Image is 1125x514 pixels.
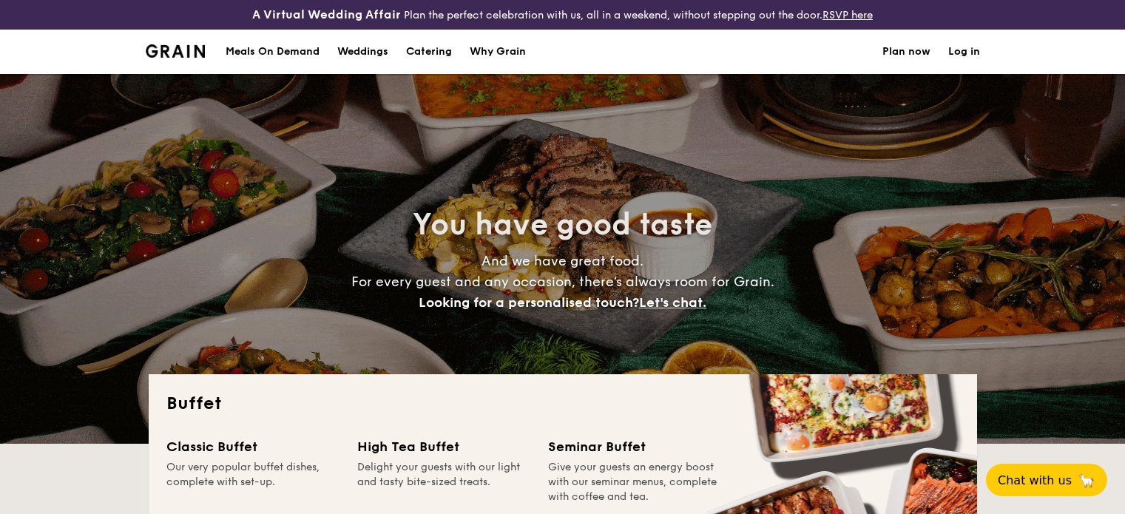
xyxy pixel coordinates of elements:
a: Weddings [328,30,397,74]
a: Catering [397,30,461,74]
a: Why Grain [461,30,535,74]
button: Chat with us🦙 [986,464,1107,496]
div: Give your guests an energy boost with our seminar menus, complete with coffee and tea. [548,460,721,504]
div: High Tea Buffet [357,436,530,457]
span: Looking for a personalised touch? [419,294,639,311]
div: Weddings [337,30,388,74]
span: Chat with us [998,473,1072,487]
a: Plan now [882,30,930,74]
div: Plan the perfect celebration with us, all in a weekend, without stepping out the door. [188,6,938,24]
div: Seminar Buffet [548,436,721,457]
span: And we have great food. For every guest and any occasion, there’s always room for Grain. [351,253,774,311]
div: Classic Buffet [166,436,339,457]
div: Why Grain [470,30,526,74]
span: 🦙 [1078,472,1095,489]
span: Let's chat. [639,294,706,311]
h2: Buffet [166,392,959,416]
h1: Catering [406,30,452,74]
a: Meals On Demand [217,30,328,74]
a: Logotype [146,44,206,58]
span: You have good taste [413,207,712,243]
h4: A Virtual Wedding Affair [252,6,401,24]
img: Grain [146,44,206,58]
a: RSVP here [822,9,873,21]
div: Delight your guests with our light and tasty bite-sized treats. [357,460,530,504]
div: Meals On Demand [226,30,320,74]
div: Our very popular buffet dishes, complete with set-up. [166,460,339,504]
a: Log in [948,30,980,74]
